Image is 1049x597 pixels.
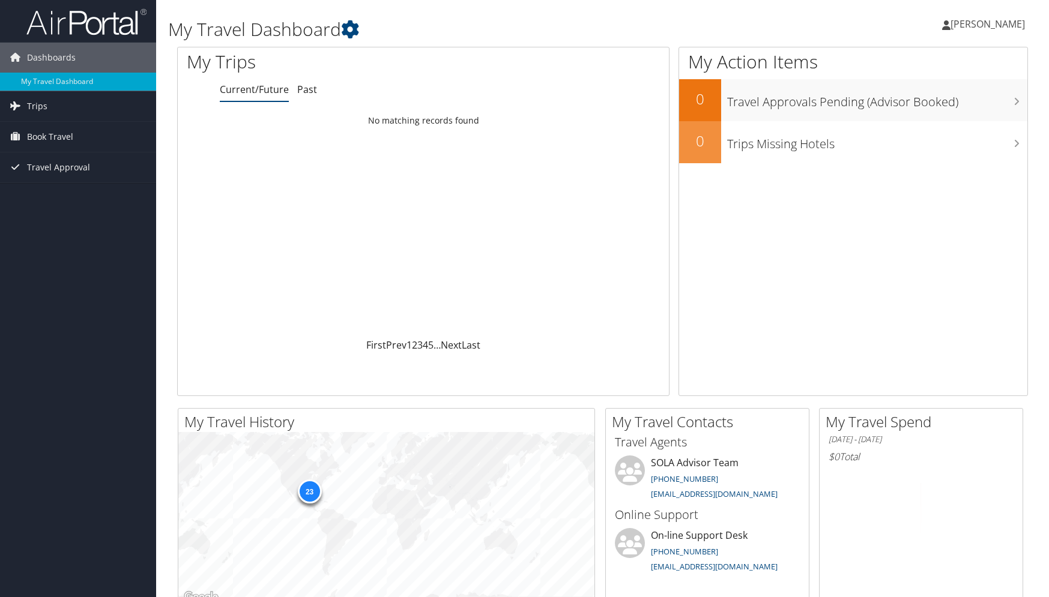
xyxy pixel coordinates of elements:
a: 0Trips Missing Hotels [679,121,1027,163]
li: SOLA Advisor Team [609,455,806,505]
a: First [366,338,386,352]
a: 2 [412,338,417,352]
h6: Total [829,450,1014,463]
a: [PHONE_NUMBER] [651,473,718,484]
h3: Travel Agents [615,434,800,451]
td: No matching records found [178,110,669,131]
a: 5 [428,338,434,352]
span: … [434,338,441,352]
span: Dashboards [27,43,76,73]
span: Travel Approval [27,152,90,182]
h2: 0 [679,89,721,109]
a: Last [462,338,480,352]
a: 1 [407,338,412,352]
li: On-line Support Desk [609,528,806,577]
img: airportal-logo.png [26,8,147,36]
h1: My Action Items [679,49,1027,74]
h3: Trips Missing Hotels [727,130,1027,152]
div: 23 [297,479,321,503]
h2: My Travel History [184,412,594,432]
a: [PERSON_NAME] [942,6,1037,42]
span: Book Travel [27,122,73,152]
a: [PHONE_NUMBER] [651,546,718,557]
h1: My Travel Dashboard [168,17,748,42]
h2: 0 [679,131,721,151]
h2: My Travel Contacts [612,412,809,432]
span: [PERSON_NAME] [951,17,1025,31]
a: Current/Future [220,83,289,96]
h1: My Trips [187,49,455,74]
span: Trips [27,91,47,121]
a: [EMAIL_ADDRESS][DOMAIN_NAME] [651,488,778,499]
h6: [DATE] - [DATE] [829,434,1014,445]
a: 0Travel Approvals Pending (Advisor Booked) [679,79,1027,121]
a: Prev [386,338,407,352]
a: Next [441,338,462,352]
h3: Online Support [615,506,800,523]
h2: My Travel Spend [826,412,1023,432]
a: 3 [417,338,423,352]
h3: Travel Approvals Pending (Advisor Booked) [727,88,1027,110]
a: [EMAIL_ADDRESS][DOMAIN_NAME] [651,561,778,572]
a: Past [297,83,317,96]
a: 4 [423,338,428,352]
span: $0 [829,450,839,463]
